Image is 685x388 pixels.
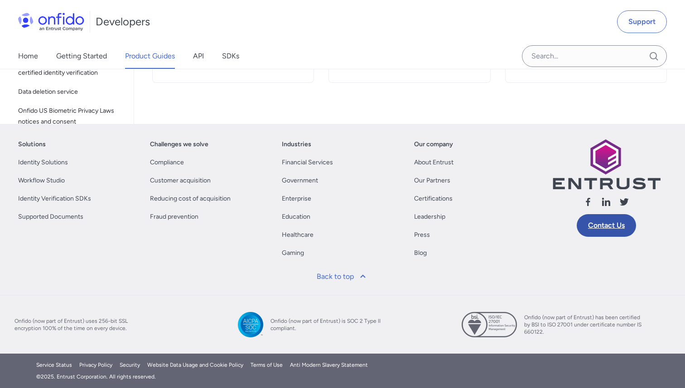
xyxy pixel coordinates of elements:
[18,157,68,168] a: Identity Solutions
[282,157,333,168] a: Financial Services
[36,361,72,369] a: Service Status
[601,196,612,207] svg: Follow us linkedin
[462,312,517,337] img: ISO 27001 certified
[18,13,84,31] img: Onfido Logo
[14,317,132,332] span: Onfido (now part of Entrust) uses 256-bit SSL encryption 100% of the time on every device.
[150,193,231,204] a: Reducing cost of acquisition
[601,196,612,211] a: Follow us linkedin
[125,43,175,69] a: Product Guides
[282,193,311,204] a: Enterprise
[222,43,239,69] a: SDKs
[18,105,123,127] span: Onfido US Biometric Privacy Laws notices and consent
[577,214,636,237] a: Contact Us
[414,230,430,240] a: Press
[290,361,368,369] a: Anti Modern Slavery Statement
[147,361,243,369] a: Website Data Usage and Cookie Policy
[522,45,667,67] input: Onfido search input field
[150,139,208,150] a: Challenges we solve
[282,230,314,240] a: Healthcare
[282,211,310,222] a: Education
[282,248,304,259] a: Gaming
[282,175,318,186] a: Government
[18,86,123,97] span: Data deletion service
[18,211,83,222] a: Supported Documents
[193,43,204,69] a: API
[414,211,445,222] a: Leadership
[150,211,198,222] a: Fraud prevention
[14,83,126,101] a: Data deletion service
[251,361,283,369] a: Terms of Use
[414,248,427,259] a: Blog
[14,102,126,131] a: Onfido US Biometric Privacy Laws notices and consent
[414,139,453,150] a: Our company
[524,314,642,335] span: Onfido (now part of Entrust) has been certified by BSI to ISO 27001 under certificate number IS 6...
[238,312,263,337] img: SOC 2 Type II compliant
[270,317,388,332] span: Onfido (now part of Entrust) is SOC 2 Type II compliant.
[619,196,630,207] svg: Follow us X (Twitter)
[282,139,311,150] a: Industries
[619,196,630,211] a: Follow us X (Twitter)
[617,10,667,33] a: Support
[150,157,184,168] a: Compliance
[96,14,150,29] h1: Developers
[414,157,453,168] a: About Entrust
[583,196,593,211] a: Follow us facebook
[18,139,46,150] a: Solutions
[18,175,65,186] a: Workflow Studio
[552,139,661,189] img: Entrust logo
[414,193,453,204] a: Certifications
[120,361,140,369] a: Security
[414,175,450,186] a: Our Partners
[79,361,112,369] a: Privacy Policy
[36,373,649,381] div: © 2025 . Entrust Corporation. All rights reserved.
[311,266,374,287] a: Back to top
[18,193,91,204] a: Identity Verification SDKs
[150,175,211,186] a: Customer acquisition
[56,43,107,69] a: Getting Started
[18,43,38,69] a: Home
[583,196,593,207] svg: Follow us facebook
